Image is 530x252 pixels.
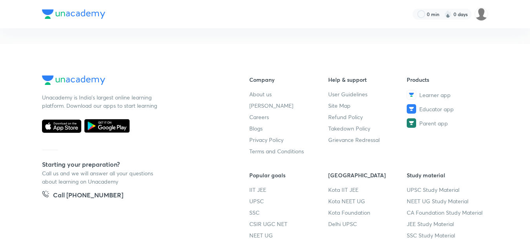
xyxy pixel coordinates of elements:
h6: Study material [407,171,486,179]
a: Delhi UPSC [328,220,407,228]
img: Parent app [407,118,416,128]
a: Blogs [249,124,328,132]
h6: Help & support [328,75,407,84]
a: CSIR UGC NET [249,220,328,228]
img: Company Logo [42,75,105,85]
a: NEET UG [249,231,328,239]
a: SSC Study Material [407,231,486,239]
a: JEE Study Material [407,220,486,228]
a: Terms and Conditions [249,147,328,155]
a: UPSC [249,197,328,205]
a: Refund Policy [328,113,407,121]
a: IIT JEE [249,186,328,194]
a: Kota NEET UG [328,197,407,205]
a: Takedown Policy [328,124,407,132]
a: SSC [249,208,328,217]
a: Privacy Policy [249,136,328,144]
p: Call us and we will answer all your questions about learning on Unacademy [42,169,160,186]
a: About us [249,90,328,98]
img: renuka [475,7,488,21]
h5: Call [PHONE_NUMBER] [53,190,123,201]
a: Educator app [407,104,486,114]
span: Educator app [419,105,454,113]
a: Learner app [407,90,486,99]
a: CA Foundation Study Material [407,208,486,217]
a: Kota Foundation [328,208,407,217]
span: Careers [249,113,269,121]
a: Kota IIT JEE [328,186,407,194]
h6: Products [407,75,486,84]
a: UPSC Study Material [407,186,486,194]
a: Careers [249,113,328,121]
a: User Guidelines [328,90,407,98]
a: Call [PHONE_NUMBER] [42,190,123,201]
span: Learner app [419,91,451,99]
a: Parent app [407,118,486,128]
a: Site Map [328,101,407,110]
h6: [GEOGRAPHIC_DATA] [328,171,407,179]
p: Unacademy is India’s largest online learning platform. Download our apps to start learning [42,93,160,110]
a: NEET UG Study Material [407,197,486,205]
img: Learner app [407,90,416,99]
img: Company Logo [42,9,105,19]
img: Educator app [407,104,416,114]
a: Grievance Redressal [328,136,407,144]
h6: Company [249,75,328,84]
h6: Popular goals [249,171,328,179]
span: Parent app [419,119,448,127]
h5: Starting your preparation? [42,160,224,169]
img: streak [444,10,452,18]
a: Company Logo [42,75,224,87]
a: [PERSON_NAME] [249,101,328,110]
